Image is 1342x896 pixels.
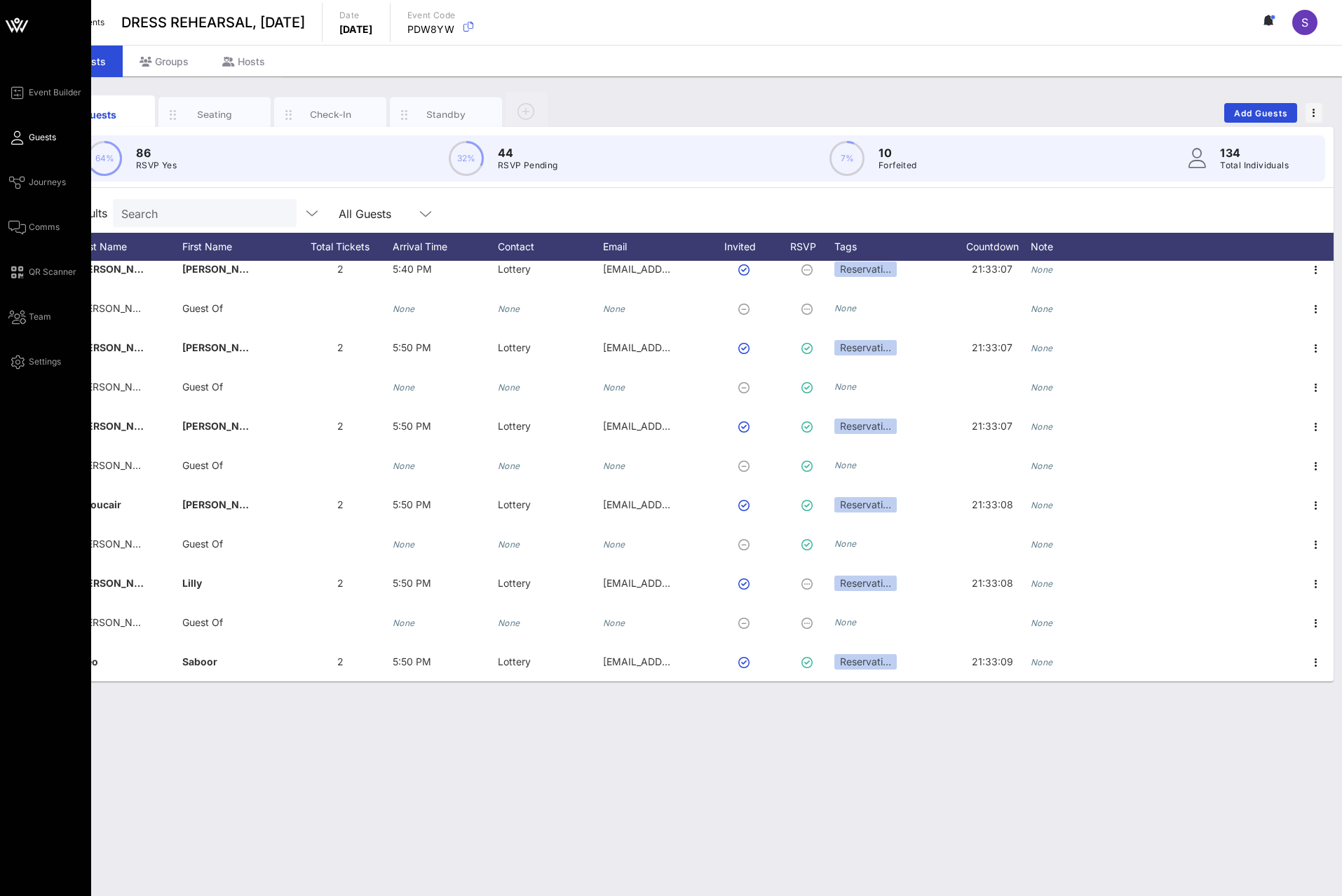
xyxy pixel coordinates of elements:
div: Total Tickets [287,233,393,261]
span: [EMAIL_ADDRESS][DOMAIN_NAME] [603,263,772,275]
span: 21:33:07 [972,265,1012,273]
a: Team [8,308,51,325]
span: [PERSON_NAME] [77,381,158,393]
p: PDW8YW [407,22,456,36]
i: None [393,382,415,393]
i: None [1031,618,1053,628]
span: Guests [29,131,56,144]
span: [PERSON_NAME] [77,577,160,589]
div: Hosts [205,46,282,77]
div: Tags [834,233,954,261]
i: None [498,618,520,628]
span: 5:50 PM [393,656,431,667]
div: Note [1031,233,1136,261]
i: None [1031,304,1053,314]
span: [PERSON_NAME] [182,263,265,275]
div: Standby [415,108,477,121]
span: Guest Of [182,538,223,550]
span: [EMAIL_ADDRESS][DOMAIN_NAME] [603,341,772,353]
div: Invited [708,233,785,261]
div: 2 [287,485,393,524]
span: [PERSON_NAME] [182,341,265,353]
span: 21:33:09 [972,658,1013,666]
span: Comms [29,221,60,233]
i: None [498,539,520,550]
span: [EMAIL_ADDRESS][DOMAIN_NAME] [603,420,772,432]
span: 21:33:08 [972,501,1013,509]
span: Lottery [498,656,531,667]
a: Comms [8,219,60,236]
span: Saboor [182,656,217,667]
div: All Guests [330,199,442,227]
div: Reservati… [834,262,897,277]
i: None [393,618,415,628]
span: 5:40 PM [393,263,432,275]
a: Guests [8,129,56,146]
i: None [1031,343,1053,353]
i: None [603,304,625,314]
span: Lilly [182,577,202,589]
div: Reservati… [834,340,897,355]
div: Guests [68,107,130,122]
i: None [498,461,520,471]
div: 2 [287,328,393,367]
i: None [603,618,625,628]
div: Arrival Time [393,233,498,261]
span: 5:50 PM [393,420,431,432]
span: 5:50 PM [393,577,431,589]
i: None [498,304,520,314]
i: None [1031,382,1053,393]
span: [PERSON_NAME] [77,302,158,314]
span: Lottery [498,420,531,432]
span: S [1301,15,1308,29]
p: 10 [879,144,917,161]
i: None [393,461,415,471]
i: None [834,460,857,470]
span: [PERSON_NAME] [77,616,158,628]
span: Guest Of [182,381,223,393]
div: Groups [123,46,205,77]
span: Guest Of [182,616,223,628]
span: 21:33:07 [972,422,1012,430]
span: Guest Of [182,459,223,471]
a: QR Scanner [8,264,76,280]
span: Journeys [29,176,66,189]
i: None [1031,539,1053,550]
i: None [834,538,857,549]
i: None [393,539,415,550]
p: [DATE] [339,22,373,36]
div: RSVP [785,233,834,261]
span: QR Scanner [29,266,76,278]
span: [EMAIL_ADDRESS][DOMAIN_NAME] [603,656,772,667]
div: Check-In [299,108,362,121]
span: Add Guests [1233,108,1289,118]
i: None [834,381,857,392]
span: DRESS REHEARSAL, [DATE] [121,12,305,33]
i: None [498,382,520,393]
div: Reservati… [834,497,897,513]
div: Contact [498,233,603,261]
p: Event Code [407,8,456,22]
span: [PERSON_NAME] [77,459,158,471]
i: None [1031,461,1053,471]
div: Reservati… [834,576,897,591]
div: S [1292,10,1317,35]
span: [PERSON_NAME] [182,498,265,510]
p: Forfeited [879,158,917,172]
span: Lottery [498,577,531,589]
div: Reservati… [834,419,897,434]
span: [PERSON_NAME] [182,420,265,432]
div: Last Name [77,233,182,261]
i: None [1031,264,1053,275]
span: 5:50 PM [393,341,431,353]
i: None [603,539,625,550]
p: 44 [498,144,558,161]
span: [PERSON_NAME] [77,420,160,432]
span: Choucair [77,498,121,510]
div: Reservati… [834,654,897,670]
div: 2 [287,250,393,289]
div: 2 [287,642,393,681]
i: None [1031,578,1053,589]
p: Date [339,8,373,22]
span: Lottery [498,498,531,510]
